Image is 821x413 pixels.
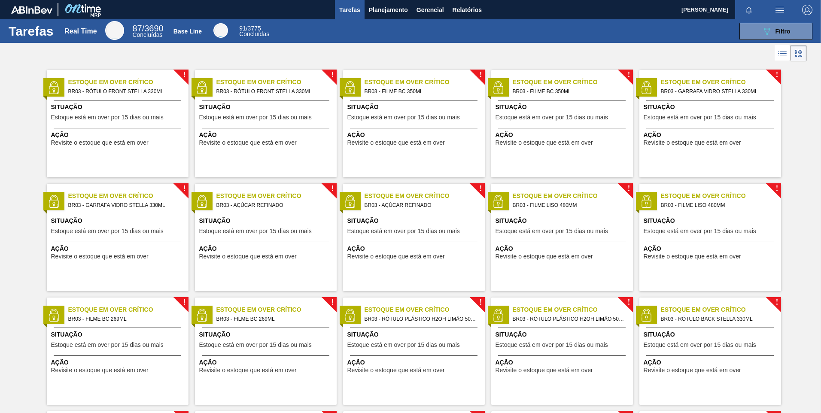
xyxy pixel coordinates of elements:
[183,72,185,78] span: !
[347,131,483,140] span: Ação
[216,191,337,200] span: Estoque em Over Crítico
[365,78,485,87] span: Estoque em Over Crítico
[644,244,779,253] span: Ação
[661,200,774,210] span: BR03 - FILME LISO 480MM
[51,253,149,260] span: Revisite o estoque que está em over
[239,26,269,37] div: Base Line
[51,140,149,146] span: Revisite o estoque que está em over
[661,191,781,200] span: Estoque em Over Crítico
[496,330,631,339] span: Situação
[365,87,478,96] span: BR03 - FILME BC 350ML
[199,228,312,234] span: Estoque está em over por 15 dias ou mais
[644,358,779,367] span: Ação
[68,78,189,87] span: Estoque em Over Crítico
[496,244,631,253] span: Ação
[347,358,483,367] span: Ação
[51,216,186,225] span: Situação
[183,185,185,192] span: !
[51,103,186,112] span: Situação
[199,330,334,339] span: Situação
[496,358,631,367] span: Ação
[195,81,208,94] img: status
[344,309,356,322] img: status
[239,30,269,37] span: Concluídas
[11,6,52,14] img: TNhmsLtSVTkK8tSr43FrP2fwEKptu5GPRR3wAAAABJRU5ErkJggg==
[496,216,631,225] span: Situação
[802,5,812,15] img: Logout
[347,342,460,348] span: Estoque está em over por 15 dias ou mais
[496,140,593,146] span: Revisite o estoque que está em over
[640,309,653,322] img: status
[213,23,228,38] div: Base Line
[195,195,208,208] img: status
[216,200,330,210] span: BR03 - AÇÚCAR REFINADO
[417,5,444,15] span: Gerencial
[68,191,189,200] span: Estoque em Over Crítico
[239,25,246,32] span: 91
[51,228,164,234] span: Estoque está em over por 15 dias ou mais
[47,195,60,208] img: status
[239,25,261,32] span: / 3775
[216,305,337,314] span: Estoque em Over Crítico
[661,314,774,324] span: BR03 - RÓTULO BACK STELLA 330ML
[775,299,778,306] span: !
[347,330,483,339] span: Situação
[199,244,334,253] span: Ação
[661,78,781,87] span: Estoque em Over Crítico
[640,195,653,208] img: status
[68,314,182,324] span: BR03 - FILME BC 269ML
[344,81,356,94] img: status
[347,114,460,121] span: Estoque está em over por 15 dias ou mais
[51,244,186,253] span: Ação
[775,28,791,35] span: Filtro
[68,200,182,210] span: BR03 - GARRAFA VIDRO STELLA 330ML
[627,299,630,306] span: !
[339,5,360,15] span: Tarefas
[513,87,626,96] span: BR03 - FILME BC 350ML
[513,305,633,314] span: Estoque em Over Crítico
[775,185,778,192] span: !
[47,309,60,322] img: status
[627,72,630,78] span: !
[183,299,185,306] span: !
[661,305,781,314] span: Estoque em Over Crítico
[132,25,163,38] div: Real Time
[51,367,149,374] span: Revisite o estoque que está em over
[51,342,164,348] span: Estoque está em over por 15 dias ou mais
[479,185,482,192] span: !
[347,103,483,112] span: Situação
[365,314,478,324] span: BR03 - RÓTULO PLÁSTICO H2OH LIMÃO 500ML H
[496,114,608,121] span: Estoque está em over por 15 dias ou mais
[51,114,164,121] span: Estoque está em over por 15 dias ou mais
[644,216,779,225] span: Situação
[775,72,778,78] span: !
[365,200,478,210] span: BR03 - AÇÚCAR REFINADO
[513,191,633,200] span: Estoque em Over Crítico
[347,140,445,146] span: Revisite o estoque que está em over
[51,330,186,339] span: Situação
[492,309,505,322] img: status
[513,200,626,210] span: BR03 - FILME LISO 480MM
[68,305,189,314] span: Estoque em Over Crítico
[132,24,142,33] span: 87
[644,253,741,260] span: Revisite o estoque que está em over
[496,342,608,348] span: Estoque está em over por 15 dias ou mais
[644,342,756,348] span: Estoque está em over por 15 dias ou mais
[347,216,483,225] span: Situação
[496,367,593,374] span: Revisite o estoque que está em over
[51,358,186,367] span: Ação
[64,27,97,35] div: Real Time
[47,81,60,94] img: status
[347,228,460,234] span: Estoque está em over por 15 dias ou mais
[735,4,763,16] button: Notificações
[199,140,297,146] span: Revisite o estoque que está em over
[199,216,334,225] span: Situação
[365,305,485,314] span: Estoque em Over Crítico
[496,131,631,140] span: Ação
[199,358,334,367] span: Ação
[644,367,741,374] span: Revisite o estoque que está em over
[216,78,337,87] span: Estoque em Over Crítico
[173,28,202,35] div: Base Line
[775,5,785,15] img: userActions
[216,314,330,324] span: BR03 - FILME BC 269ML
